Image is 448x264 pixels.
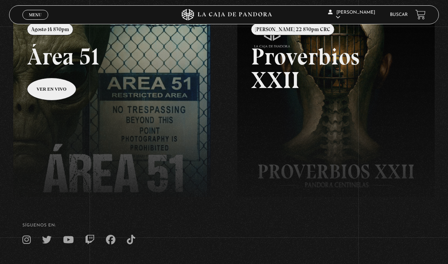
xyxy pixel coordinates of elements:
[328,10,375,20] span: [PERSON_NAME]
[27,19,44,24] span: Cerrar
[22,223,426,228] h4: SÍguenos en:
[415,9,426,20] a: View your shopping cart
[390,13,408,17] a: Buscar
[29,13,41,17] span: Menu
